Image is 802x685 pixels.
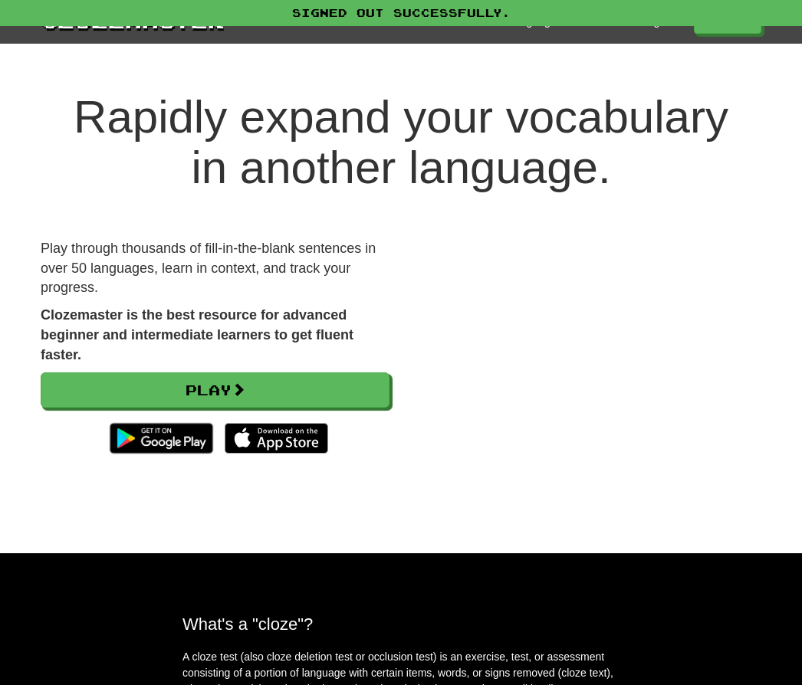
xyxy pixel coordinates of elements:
img: Get it on Google Play [102,415,221,461]
strong: Clozemaster is the best resource for advanced beginner and intermediate learners to get fluent fa... [41,307,353,362]
p: Play through thousands of fill-in-the-blank sentences in over 50 languages, learn in context, and... [41,239,389,298]
img: Download_on_the_App_Store_Badge_US-UK_135x40-25178aeef6eb6b83b96f5f2d004eda3bffbb37122de64afbaef7... [225,423,328,454]
a: Play [41,372,389,408]
h2: What's a "cloze"? [182,615,620,634]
